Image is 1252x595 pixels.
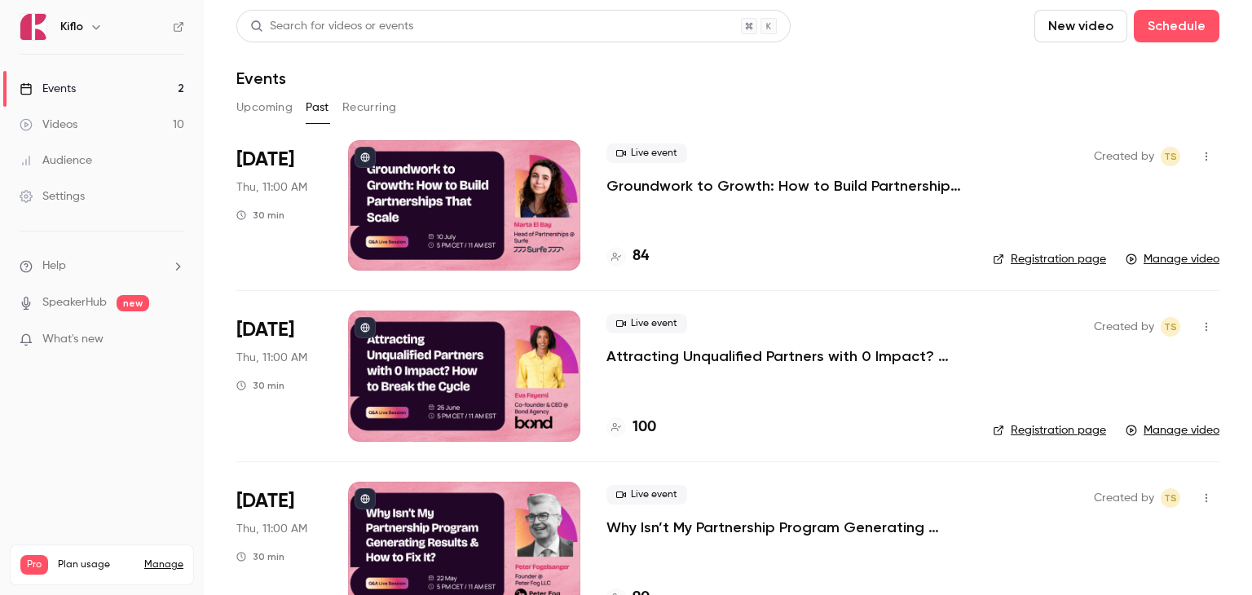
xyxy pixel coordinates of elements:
li: help-dropdown-opener [20,258,184,275]
span: Live event [606,485,687,505]
button: Recurring [342,95,397,121]
div: Events [20,81,76,97]
span: Plan usage [58,558,134,571]
a: Registration page [993,422,1106,439]
h4: 100 [633,416,656,439]
span: TS [1164,488,1177,508]
div: 30 min [236,550,284,563]
button: Past [306,95,329,121]
span: [DATE] [236,317,294,343]
a: Manage video [1126,251,1219,267]
span: new [117,295,149,311]
span: Pro [20,555,48,575]
div: Jun 26 Thu, 5:00 PM (Europe/Skopje) [236,311,322,441]
span: Created by [1094,147,1154,166]
a: 84 [606,245,649,267]
a: SpeakerHub [42,294,107,311]
span: [DATE] [236,488,294,514]
h4: 84 [633,245,649,267]
span: Help [42,258,66,275]
a: Registration page [993,251,1106,267]
iframe: Noticeable Trigger [165,333,184,347]
span: Created by [1094,317,1154,337]
a: Attracting Unqualified Partners with 0 Impact? How to Break the Cycle [606,346,967,366]
span: Created by [1094,488,1154,508]
a: Why Isn’t My Partnership Program Generating Results & How to Fix It? [606,518,967,537]
a: Manage video [1126,422,1219,439]
div: Search for videos or events [250,18,413,35]
div: 30 min [236,379,284,392]
span: TS [1164,317,1177,337]
button: Upcoming [236,95,293,121]
button: New video [1034,10,1127,42]
div: Audience [20,152,92,169]
a: Manage [144,558,183,571]
a: Groundwork to Growth: How to Build Partnerships That Scale [606,176,967,196]
span: Thu, 11:00 AM [236,179,307,196]
span: Thu, 11:00 AM [236,521,307,537]
span: Live event [606,143,687,163]
a: 100 [606,416,656,439]
span: Tomica Stojanovikj [1161,488,1180,508]
span: [DATE] [236,147,294,173]
span: Tomica Stojanovikj [1161,317,1180,337]
div: Jul 10 Thu, 5:00 PM (Europe/Brussels) [236,140,322,271]
h6: Kiflo [60,19,83,35]
span: TS [1164,147,1177,166]
div: 30 min [236,209,284,222]
div: Videos [20,117,77,133]
img: Kiflo [20,14,46,40]
h1: Events [236,68,286,88]
span: What's new [42,331,104,348]
span: Thu, 11:00 AM [236,350,307,366]
span: Live event [606,314,687,333]
button: Schedule [1134,10,1219,42]
span: Tomica Stojanovikj [1161,147,1180,166]
div: Settings [20,188,85,205]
